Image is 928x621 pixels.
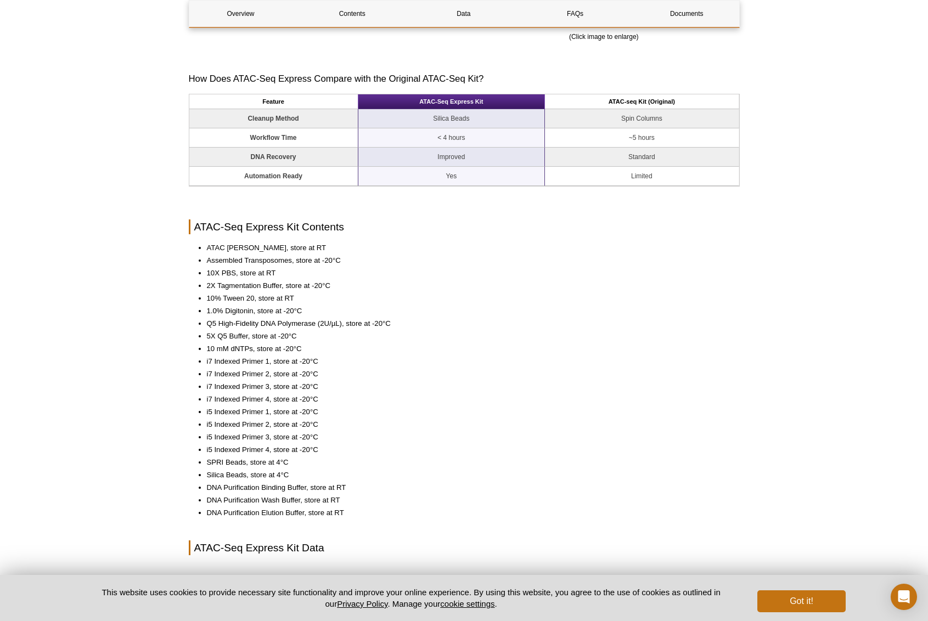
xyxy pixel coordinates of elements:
td: Yes [358,167,545,186]
strong: Workflow Time [250,134,297,142]
li: i5 Indexed Primer 3, store at -20°C [207,432,729,443]
td: Standard [545,148,739,167]
li: DNA Purification Binding Buffer, store at RT [207,482,729,493]
li: 2X Tagmentation Buffer, store at -20°C [207,280,729,291]
div: Open Intercom Messenger [891,584,917,610]
a: Privacy Policy [337,599,387,608]
p: This website uses cookies to provide necessary site functionality and improve your online experie... [83,586,740,609]
li: 10X PBS, store at RT [207,268,729,279]
a: Data [412,1,515,27]
td: Spin Columns [545,109,739,128]
h3: How Does ATAC-Seq Express Compare with the Original ATAC-Seq Kit? [189,72,740,86]
li: i5 Indexed Primer 4, store at -20°C [207,444,729,455]
li: i5 Indexed Primer 1, store at -20°C [207,407,729,417]
button: cookie settings [440,599,494,608]
a: Overview [189,1,293,27]
th: Feature [189,94,358,109]
li: DNA Purification Elution Buffer, store at RT [207,507,729,518]
li: DNA Purification Wash Buffer, store at RT [207,495,729,506]
th: ATAC-Seq Express Kit [358,94,545,109]
li: SPRI Beads, store at 4°C [207,457,729,468]
td: < 4 hours [358,128,545,148]
h2: ATAC-Seq Express Kit Contents [189,219,740,234]
li: i7 Indexed Primer 4, store at -20°C [207,394,729,405]
a: Contents [301,1,404,27]
li: Assembled Transposomes, store at -20°C [207,255,729,266]
li: i5 Indexed Primer 2, store at -20°C [207,419,729,430]
td: Silica Beads [358,109,545,128]
li: i7 Indexed Primer 3, store at -20°C [207,381,729,392]
strong: DNA Recovery [251,153,296,161]
strong: Automation Ready [244,172,302,180]
button: Got it! [757,590,845,612]
li: Q5 High-Fidelity DNA Polymerase (2U/µL), store at -20°C [207,318,729,329]
a: Documents [635,1,738,27]
li: i7 Indexed Primer 2, store at -20°C [207,369,729,380]
th: ATAC-seq Kit (Original) [545,94,739,109]
td: Limited [545,167,739,186]
li: 10 mM dNTPs, store at -20°C [207,343,729,354]
li: ATAC [PERSON_NAME], store at RT [207,242,729,253]
li: 1.0% Digitonin, store at -20°C [207,306,729,317]
td: ~5 hours [545,128,739,148]
a: FAQs [524,1,627,27]
li: 10% Tween 20, store at RT [207,293,729,304]
li: Silica Beads, store at 4°C [207,470,729,481]
strong: Cleanup Method [248,115,299,122]
li: i7 Indexed Primer 1, store at -20°C [207,356,729,367]
li: 5X Q5 Buffer, store at -20°C [207,331,729,342]
h2: ATAC-Seq Express Kit Data [189,540,740,555]
td: Improved [358,148,545,167]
